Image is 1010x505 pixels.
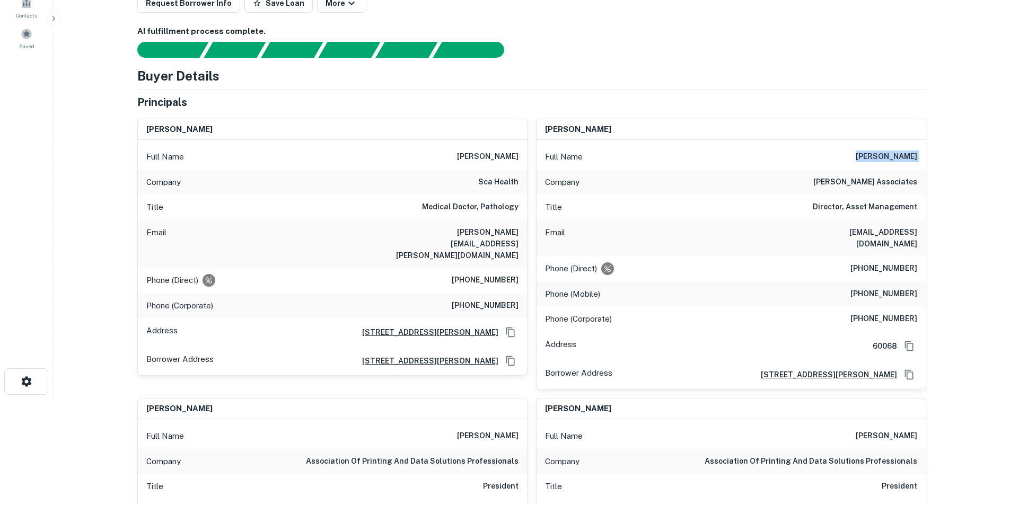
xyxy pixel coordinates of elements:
[545,313,612,325] p: Phone (Corporate)
[146,299,213,312] p: Phone (Corporate)
[901,367,917,383] button: Copy Address
[318,42,380,58] div: Principals found, AI now looking for contact information...
[137,25,926,38] h6: AI fulfillment process complete.
[856,150,917,163] h6: [PERSON_NAME]
[422,201,519,214] h6: Medical Doctor, Pathology
[452,274,519,287] h6: [PHONE_NUMBER]
[146,480,163,493] p: Title
[375,42,437,58] div: Principals found, still searching for contact information. This may take time...
[856,430,917,442] h6: [PERSON_NAME]
[503,353,519,369] button: Copy Address
[850,313,917,325] h6: [PHONE_NUMBER]
[850,288,917,300] h6: [PHONE_NUMBER]
[433,42,517,58] div: AI fulfillment process complete.
[125,42,204,58] div: Sending borrower request to AI...
[545,150,583,163] p: Full Name
[146,430,184,442] p: Full Name
[137,66,219,85] h4: Buyer Details
[478,176,519,189] h6: sca health
[545,430,583,442] p: Full Name
[203,274,215,287] div: Requests to not be contacted at this number
[146,150,184,163] p: Full Name
[545,123,611,136] h6: [PERSON_NAME]
[146,226,166,261] p: Email
[146,123,213,136] h6: [PERSON_NAME]
[391,226,519,261] h6: [PERSON_NAME][EMAIL_ADDRESS][PERSON_NAME][DOMAIN_NAME]
[146,176,181,189] p: Company
[601,262,614,275] div: Requests to not be contacted at this number
[146,324,178,340] p: Address
[813,176,917,189] h6: [PERSON_NAME] associates
[306,455,519,468] h6: association of printing and data solutions professionals
[146,201,163,214] p: Title
[354,326,498,338] a: [STREET_ADDRESS][PERSON_NAME]
[354,355,498,367] a: [STREET_ADDRESS][PERSON_NAME]
[457,430,519,442] h6: [PERSON_NAME]
[813,201,917,214] h6: Director, Asset Management
[790,226,917,250] h6: [EMAIL_ADDRESS][DOMAIN_NAME]
[545,288,600,300] p: Phone (Mobile)
[452,299,519,312] h6: [PHONE_NUMBER]
[16,11,37,20] span: Contacts
[146,274,198,287] p: Phone (Direct)
[146,403,213,415] h6: [PERSON_NAME]
[545,480,562,493] p: Title
[545,262,597,275] p: Phone (Direct)
[545,455,579,468] p: Company
[503,324,519,340] button: Copy Address
[483,480,519,493] h6: President
[882,480,917,493] h6: President
[146,455,181,468] p: Company
[261,42,323,58] div: Documents found, AI parsing details...
[545,176,579,189] p: Company
[850,262,917,275] h6: [PHONE_NUMBER]
[545,367,612,383] p: Borrower Address
[3,24,50,52] a: Saved
[545,338,576,354] p: Address
[457,150,519,163] h6: [PERSON_NAME]
[864,340,897,352] h6: 60068
[19,42,34,50] span: Saved
[146,353,214,369] p: Borrower Address
[901,338,917,354] button: Copy Address
[957,420,1010,471] iframe: Chat Widget
[545,226,565,250] p: Email
[545,403,611,415] h6: [PERSON_NAME]
[204,42,266,58] div: Your request is received and processing...
[137,94,187,110] h5: Principals
[545,201,562,214] p: Title
[752,369,897,380] a: [STREET_ADDRESS][PERSON_NAME]
[705,455,917,468] h6: association of printing and data solutions professionals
